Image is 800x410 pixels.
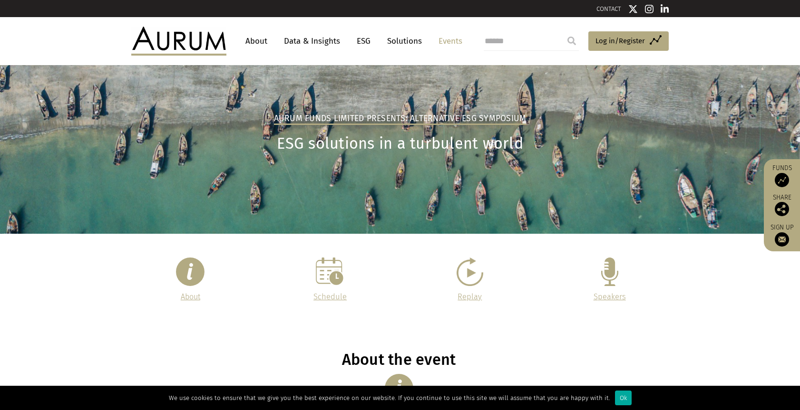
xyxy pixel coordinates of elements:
h2: Aurum Funds Limited Presents: Alternative ESG Symposium [274,114,527,125]
img: Twitter icon [628,4,638,14]
a: Data & Insights [279,32,345,50]
a: Schedule [313,292,347,301]
a: Speakers [594,292,626,301]
a: ESG [352,32,375,50]
a: CONTACT [596,5,621,12]
a: About [241,32,272,50]
a: Replay [458,292,482,301]
h1: ESG solutions in a turbulent world [131,134,669,153]
a: Events [434,32,462,50]
div: Ok [615,391,632,405]
input: Submit [562,31,581,50]
a: Solutions [382,32,427,50]
div: Share [769,194,795,216]
span: Log in/Register [595,35,645,47]
a: Log in/Register [588,31,669,51]
img: Share this post [775,202,789,216]
img: Linkedin icon [661,4,669,14]
img: Aurum [131,27,226,55]
img: Instagram icon [645,4,654,14]
a: About [181,292,200,301]
a: Funds [769,164,795,187]
h1: About the event [131,351,666,369]
img: Sign up to our newsletter [775,232,789,247]
img: Access Funds [775,173,789,187]
a: Sign up [769,223,795,247]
